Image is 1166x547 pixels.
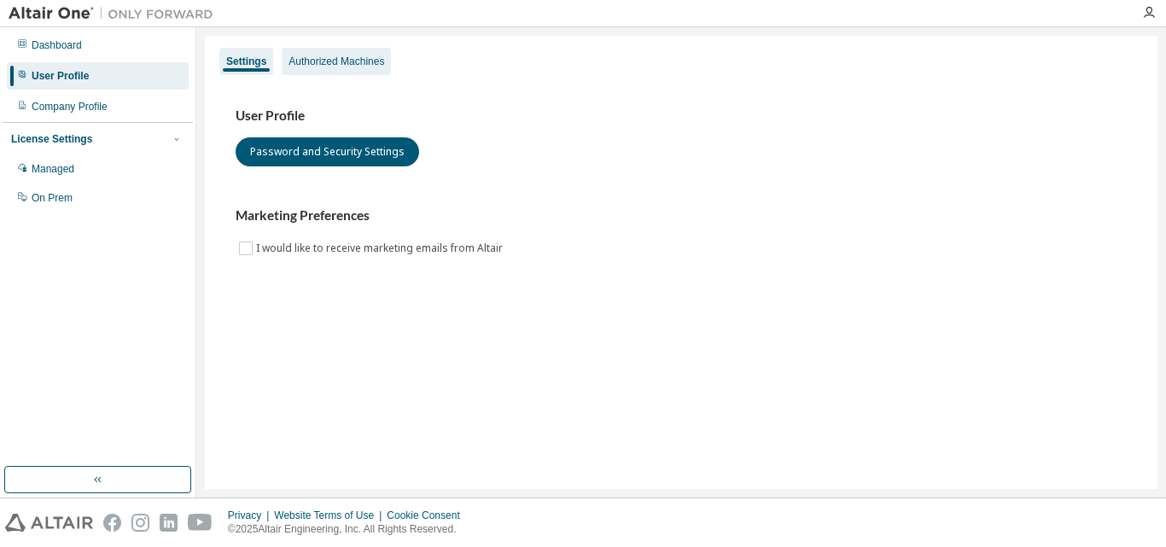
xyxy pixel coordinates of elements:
div: Privacy [228,509,274,522]
div: User Profile [32,69,89,83]
div: Company Profile [32,100,108,113]
img: youtube.svg [188,514,213,532]
div: Authorized Machines [289,55,384,68]
h3: Marketing Preferences [236,207,1127,224]
div: Managed [32,162,74,176]
img: altair_logo.svg [5,514,93,532]
img: Altair One [9,5,222,22]
div: Website Terms of Use [274,509,387,522]
div: Settings [226,55,266,68]
div: License Settings [11,132,92,146]
img: facebook.svg [103,514,121,532]
p: © 2025 Altair Engineering, Inc. All Rights Reserved. [228,522,470,537]
div: On Prem [32,191,73,205]
img: linkedin.svg [160,514,178,532]
button: Password and Security Settings [236,137,419,166]
div: Dashboard [32,38,82,52]
img: instagram.svg [131,514,149,532]
label: I would like to receive marketing emails from Altair [256,238,506,259]
h3: User Profile [236,108,1127,125]
div: Cookie Consent [387,509,469,522]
